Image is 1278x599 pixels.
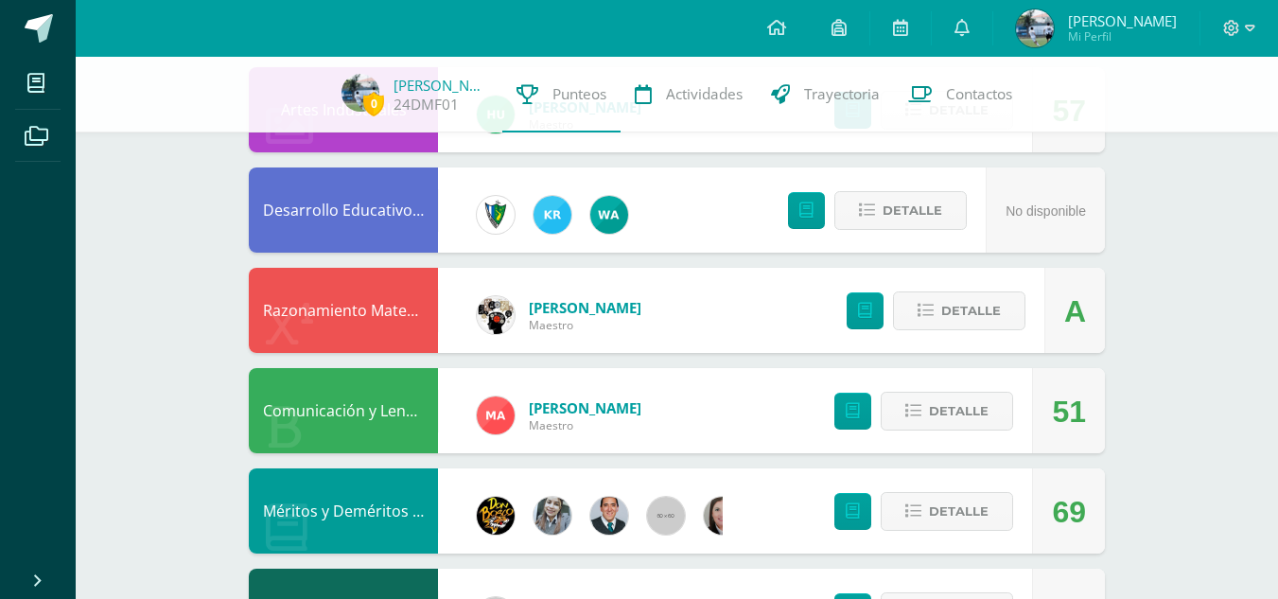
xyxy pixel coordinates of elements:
span: Detalle [883,193,942,228]
a: Contactos [894,57,1026,132]
span: Mi Perfil [1068,28,1177,44]
span: No disponible [1006,203,1086,219]
img: daa654959a182c3e625a4403705fe3e4.png [590,196,628,234]
span: Trayectoria [804,84,880,104]
span: Actividades [666,84,743,104]
button: Detalle [834,191,967,230]
span: Maestro [529,417,641,433]
button: Detalle [881,392,1013,431]
a: Trayectoria [757,57,894,132]
a: 24DMF01 [394,95,459,115]
img: 0fd6451cf16eae051bb176b5d8bc5f11.png [477,396,515,434]
span: Detalle [941,293,1001,328]
span: [PERSON_NAME] [1068,11,1177,30]
a: Actividades [621,57,757,132]
span: 0 [363,92,384,115]
span: Detalle [929,394,989,429]
div: A [1064,269,1086,354]
div: Méritos y Deméritos 3ro. Básico "D" [249,468,438,554]
img: 8af0450cf43d44e38c4a1497329761f3.png [704,497,742,535]
img: d172b984f1f79fc296de0e0b277dc562.png [477,296,515,334]
span: [PERSON_NAME] [529,398,641,417]
img: 63bc87a283e8078d1504883f5e5627d9.png [534,196,571,234]
button: Detalle [881,492,1013,531]
span: Maestro [529,317,641,333]
img: 35f43d1e4ae5e9e0d48e933aa1367915.png [1016,9,1054,47]
div: 69 [1052,469,1086,555]
span: Detalle [929,494,989,529]
img: 2306758994b507d40baaa54be1d4aa7e.png [590,497,628,535]
span: [PERSON_NAME] [529,298,641,317]
img: 35f43d1e4ae5e9e0d48e933aa1367915.png [341,74,379,112]
div: Razonamiento Matemático [249,268,438,353]
img: 60x60 [647,497,685,535]
div: Comunicación y Lenguaje, Idioma Español [249,368,438,453]
button: Detalle [893,291,1025,330]
span: Contactos [946,84,1012,104]
img: cba4c69ace659ae4cf02a5761d9a2473.png [534,497,571,535]
span: Punteos [552,84,606,104]
div: Desarrollo Educativo y Proyecto de Vida [249,167,438,253]
a: [PERSON_NAME][GEOGRAPHIC_DATA] [394,76,488,95]
img: eda3c0d1caa5ac1a520cf0290d7c6ae4.png [477,497,515,535]
img: 9f174a157161b4ddbe12118a61fed988.png [477,196,515,234]
a: Punteos [502,57,621,132]
div: 51 [1052,369,1086,454]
